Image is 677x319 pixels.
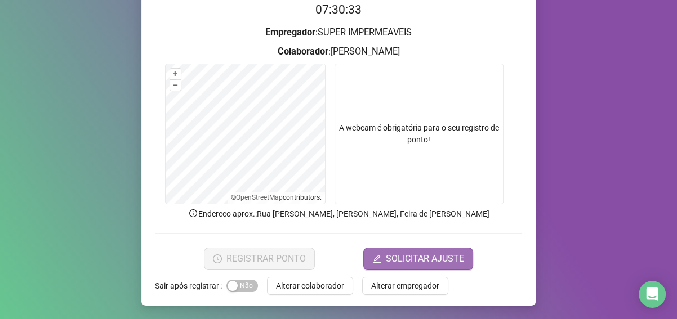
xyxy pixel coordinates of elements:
[278,46,328,57] strong: Colaborador
[231,194,322,201] li: © contributors.
[155,277,226,295] label: Sair após registrar
[155,25,522,40] h3: : SUPER IMPERMEAVEIS
[170,80,181,91] button: –
[386,252,464,266] span: SOLICITAR AJUSTE
[155,208,522,220] p: Endereço aprox. : Rua [PERSON_NAME], [PERSON_NAME], Feira de [PERSON_NAME]
[371,280,439,292] span: Alterar empregador
[188,208,198,218] span: info-circle
[155,44,522,59] h3: : [PERSON_NAME]
[315,3,362,16] time: 07:30:33
[362,277,448,295] button: Alterar empregador
[204,248,315,270] button: REGISTRAR PONTO
[372,254,381,263] span: edit
[267,277,353,295] button: Alterar colaborador
[170,69,181,79] button: +
[265,27,315,38] strong: Empregador
[639,281,666,308] div: Open Intercom Messenger
[363,248,473,270] button: editSOLICITAR AJUSTE
[276,280,344,292] span: Alterar colaborador
[335,64,504,204] div: A webcam é obrigatória para o seu registro de ponto!
[236,194,283,201] a: OpenStreetMap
